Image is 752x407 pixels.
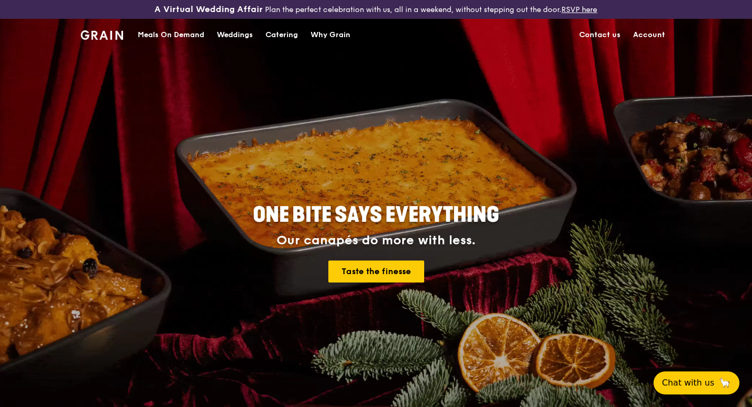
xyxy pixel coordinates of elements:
[125,4,626,15] div: Plan the perfect celebration with us, all in a weekend, without stepping out the door.
[718,377,731,389] span: 🦙
[266,19,298,51] div: Catering
[81,30,123,40] img: Grain
[627,19,671,51] a: Account
[573,19,627,51] a: Contact us
[304,19,357,51] a: Why Grain
[328,261,424,282] a: Taste the finesse
[662,377,714,389] span: Chat with us
[217,19,253,51] div: Weddings
[561,5,597,14] a: RSVP here
[259,19,304,51] a: Catering
[187,233,565,248] div: Our canapés do more with less.
[81,18,123,50] a: GrainGrain
[154,4,263,15] h3: A Virtual Wedding Affair
[138,19,204,51] div: Meals On Demand
[253,202,499,228] span: ONE BITE SAYS EVERYTHING
[211,19,259,51] a: Weddings
[654,371,739,394] button: Chat with us🦙
[311,19,350,51] div: Why Grain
